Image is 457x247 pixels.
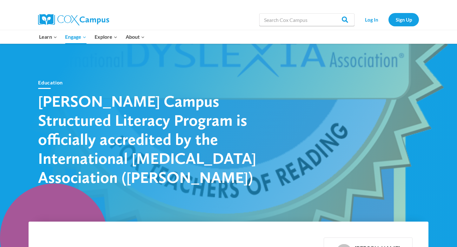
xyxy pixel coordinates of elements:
[95,33,117,41] span: Explore
[259,13,354,26] input: Search Cox Campus
[38,79,63,85] a: Education
[35,30,149,43] nav: Primary Navigation
[38,91,260,187] h1: [PERSON_NAME] Campus Structured Literacy Program is officially accredited by the International [M...
[65,33,86,41] span: Engage
[358,13,385,26] a: Log In
[388,13,419,26] a: Sign Up
[358,13,419,26] nav: Secondary Navigation
[39,33,57,41] span: Learn
[38,14,109,25] img: Cox Campus
[126,33,145,41] span: About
